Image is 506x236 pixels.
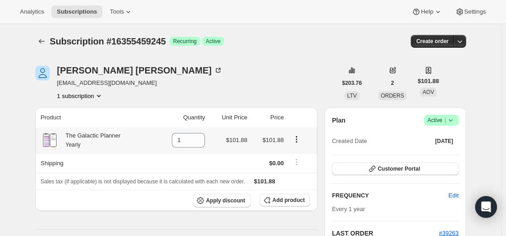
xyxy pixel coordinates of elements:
span: [DATE] [435,138,453,145]
button: Edit [443,188,464,203]
span: $0.00 [269,160,284,167]
span: ORDERS [381,93,404,99]
button: 2 [385,77,399,89]
span: Create order [416,38,448,45]
button: Analytics [15,5,49,18]
small: Yearly [66,142,81,148]
span: Subscriptions [57,8,97,15]
span: Recurring [173,38,197,45]
span: Nicole Porcaro [35,66,50,80]
button: Customer Portal [332,162,458,175]
span: | [444,117,446,124]
button: Settings [450,5,491,18]
button: Tools [104,5,138,18]
th: Shipping [35,153,156,173]
button: Subscriptions [35,35,48,48]
span: $101.88 [263,137,284,143]
button: Create order [411,35,454,48]
button: Product actions [289,134,304,144]
div: [PERSON_NAME] [PERSON_NAME] [57,66,223,75]
span: Add product [272,197,305,204]
span: Help [421,8,433,15]
button: Apply discount [193,194,251,207]
div: Open Intercom Messenger [475,196,497,218]
span: Apply discount [206,197,245,204]
h2: Plan [332,116,345,125]
span: Active [428,116,455,125]
span: 2 [391,79,394,87]
button: Help [406,5,448,18]
img: product img [42,131,58,149]
span: Every 1 year [332,206,365,212]
button: Add product [260,194,310,206]
span: $101.88 [226,137,248,143]
th: Unit Price [208,108,250,128]
span: Sales tax (if applicable) is not displayed because it is calculated with each new order. [41,178,245,185]
span: Customer Portal [378,165,420,172]
span: Analytics [20,8,44,15]
span: $101.88 [418,77,439,86]
span: Tools [110,8,124,15]
button: $203.76 [337,77,367,89]
th: Quantity [156,108,208,128]
span: $203.76 [342,79,362,87]
span: AOV [423,89,434,95]
span: Edit [448,191,458,200]
button: [DATE] [430,135,459,147]
span: Created Date [332,137,367,146]
span: LTV [347,93,357,99]
span: [EMAIL_ADDRESS][DOMAIN_NAME] [57,79,223,88]
th: Price [250,108,287,128]
span: Subscription #16355459245 [50,36,166,46]
button: Product actions [57,91,103,100]
button: Subscriptions [51,5,102,18]
div: The Galactic Planner [59,131,121,149]
span: $101.88 [254,178,275,185]
h2: FREQUENCY [332,191,448,200]
span: Settings [464,8,486,15]
th: Product [35,108,156,128]
button: Shipping actions [289,157,304,167]
span: Active [206,38,221,45]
